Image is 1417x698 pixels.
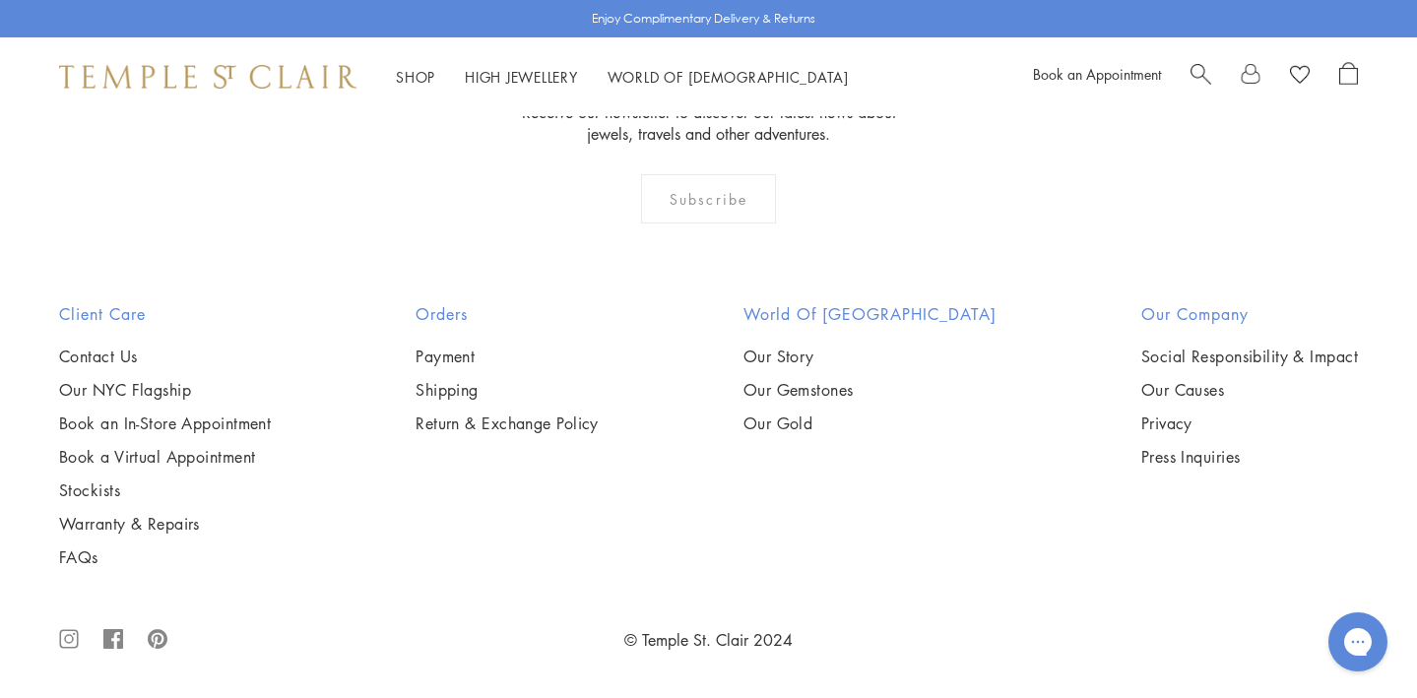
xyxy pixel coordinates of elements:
h2: Our Company [1141,302,1358,326]
a: Social Responsibility & Impact [1141,346,1358,367]
a: Press Inquiries [1141,446,1358,468]
a: Shipping [416,379,599,401]
a: Contact Us [59,346,271,367]
a: Book an In-Store Appointment [59,412,271,434]
h2: Client Care [59,302,271,326]
p: Enjoy Complimentary Delivery & Returns [592,9,815,29]
a: Our Causes [1141,379,1358,401]
iframe: Gorgias live chat messenger [1319,605,1397,678]
a: Privacy [1141,412,1358,434]
h2: World of [GEOGRAPHIC_DATA] [743,302,997,326]
a: Book a Virtual Appointment [59,446,271,468]
a: High JewelleryHigh Jewellery [465,67,578,87]
a: FAQs [59,546,271,568]
a: Our Gold [743,412,997,434]
nav: Main navigation [396,65,849,90]
a: Our NYC Flagship [59,379,271,401]
a: Warranty & Repairs [59,513,271,535]
a: © Temple St. Clair 2024 [624,629,793,651]
a: Search [1191,62,1211,92]
a: View Wishlist [1290,62,1310,92]
h2: Orders [416,302,599,326]
p: Receive our newsletter to discover our latest news about jewels, travels and other adventures. [509,101,908,145]
a: Payment [416,346,599,367]
a: ShopShop [396,67,435,87]
a: Open Shopping Bag [1339,62,1358,92]
a: Our Gemstones [743,379,997,401]
a: Stockists [59,479,271,501]
div: Subscribe [641,174,776,223]
a: Book an Appointment [1033,64,1161,84]
a: Our Story [743,346,997,367]
a: Return & Exchange Policy [416,412,599,434]
a: World of [DEMOGRAPHIC_DATA]World of [DEMOGRAPHIC_DATA] [608,67,849,87]
img: Temple St. Clair [59,65,356,89]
